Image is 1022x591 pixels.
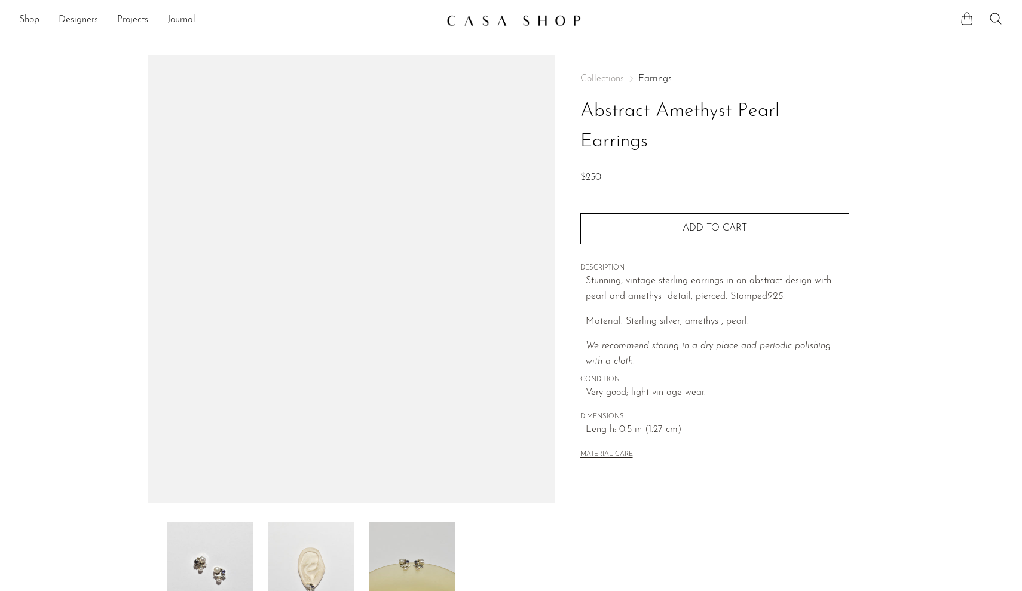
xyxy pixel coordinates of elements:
nav: Breadcrumbs [580,74,849,84]
ul: NEW HEADER MENU [19,10,437,30]
p: Material: Sterling silver, amethyst, pearl. [586,314,849,330]
span: Very good; light vintage wear. [586,385,849,401]
p: Stunning, vintage sterling earrings in an abstract design with pearl and amethyst detail, pierced... [586,274,849,304]
button: MATERIAL CARE [580,451,633,460]
span: CONDITION [580,375,849,385]
span: Length: 0.5 in (1.27 cm) [586,422,849,438]
a: Earrings [638,74,672,84]
a: Shop [19,13,39,28]
a: Projects [117,13,148,28]
span: Collections [580,74,624,84]
span: $250 [580,173,601,182]
button: Add to cart [580,213,849,244]
i: We recommend storing in a dry place and periodic polishing with a cloth. [586,341,831,366]
em: 925. [767,292,785,301]
a: Journal [167,13,195,28]
span: Add to cart [683,223,747,233]
h1: Abstract Amethyst Pearl Earrings [580,96,849,157]
span: DIMENSIONS [580,412,849,422]
nav: Desktop navigation [19,10,437,30]
a: Designers [59,13,98,28]
span: DESCRIPTION [580,263,849,274]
